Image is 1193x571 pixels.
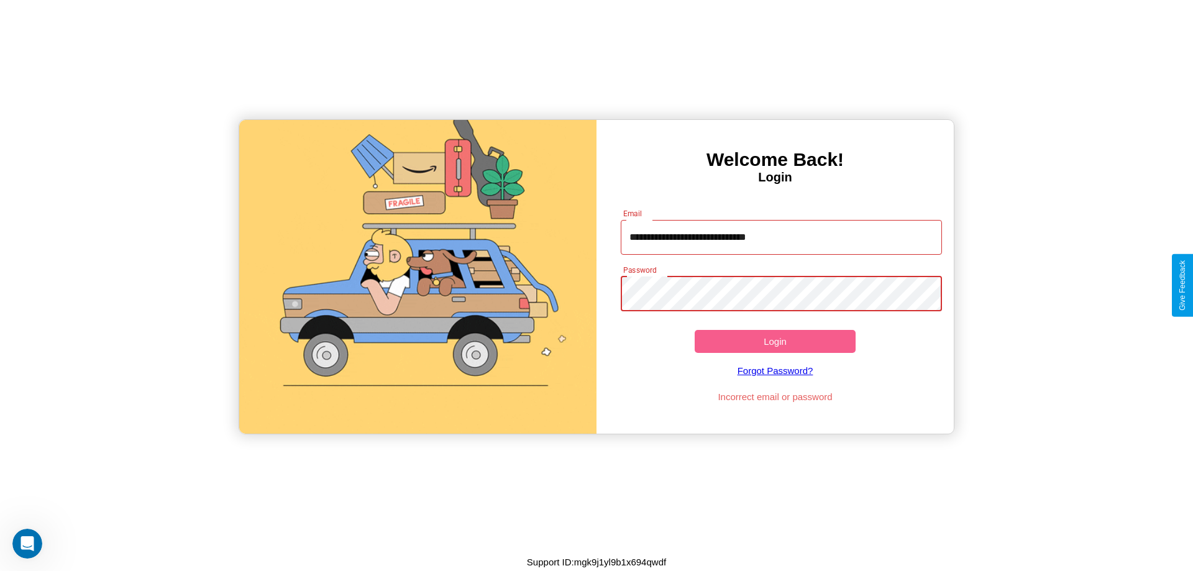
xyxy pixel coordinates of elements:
[615,353,936,388] a: Forgot Password?
[239,120,596,434] img: gif
[596,149,954,170] h3: Welcome Back!
[12,529,42,559] iframe: Intercom live chat
[527,554,666,570] p: Support ID: mgk9j1yl9b1x694qwdf
[1178,260,1187,311] div: Give Feedback
[623,265,656,275] label: Password
[615,388,936,405] p: Incorrect email or password
[695,330,856,353] button: Login
[596,170,954,185] h4: Login
[623,208,642,219] label: Email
